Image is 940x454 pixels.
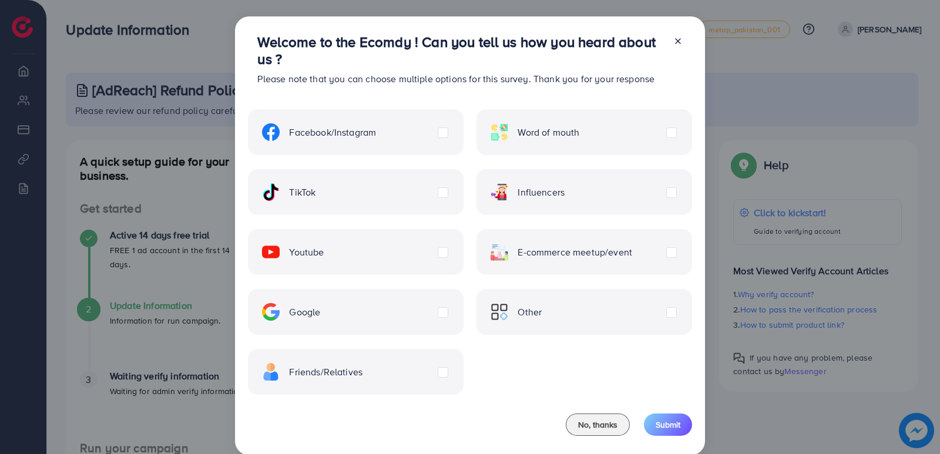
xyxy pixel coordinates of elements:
span: Youtube [289,246,324,259]
p: Please note that you can choose multiple options for this survey. Thank you for your response [257,72,663,86]
span: Other [518,305,542,319]
img: ic-other.99c3e012.svg [491,303,508,321]
img: ic-tiktok.4b20a09a.svg [262,183,280,201]
img: ic-influencers.a620ad43.svg [491,183,508,201]
span: Submit [656,419,680,431]
span: Google [289,305,320,319]
button: Submit [644,413,692,436]
img: ic-word-of-mouth.a439123d.svg [491,123,508,141]
span: Facebook/Instagram [289,126,376,139]
img: ic-facebook.134605ef.svg [262,123,280,141]
img: ic-youtube.715a0ca2.svg [262,243,280,261]
img: ic-freind.8e9a9d08.svg [262,363,280,381]
span: Friends/Relatives [289,365,362,379]
span: E-commerce meetup/event [518,246,632,259]
span: Word of mouth [518,126,579,139]
span: Influencers [518,186,565,199]
button: No, thanks [566,413,630,436]
span: No, thanks [578,419,617,431]
h3: Welcome to the Ecomdy ! Can you tell us how you heard about us ? [257,33,663,68]
img: ic-google.5bdd9b68.svg [262,303,280,321]
span: TikTok [289,186,315,199]
img: ic-ecommerce.d1fa3848.svg [491,243,508,261]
